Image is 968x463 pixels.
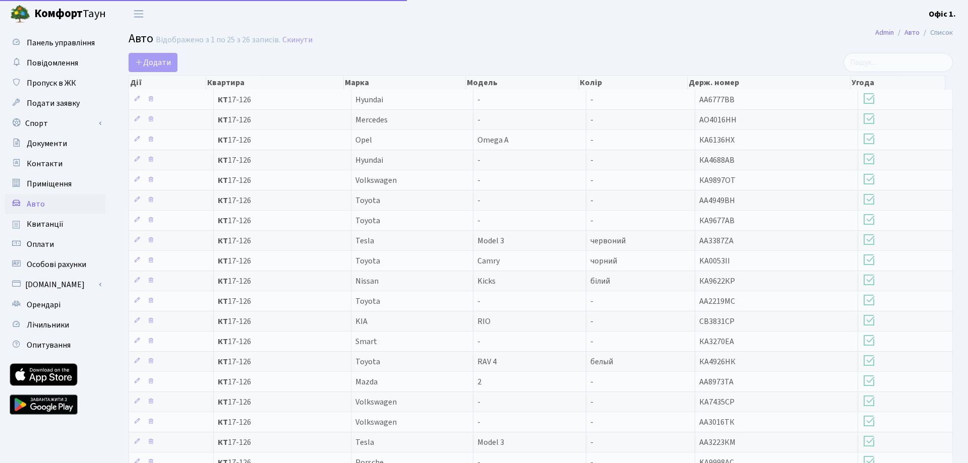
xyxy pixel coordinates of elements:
[355,114,388,125] span: Mercedes
[699,396,735,408] span: КА7435СР
[218,196,346,205] span: 17-126
[218,175,228,186] b: КТ
[218,336,228,347] b: КТ
[27,219,64,230] span: Квитанції
[477,296,480,307] span: -
[218,358,346,366] span: 17-126
[590,356,613,367] span: белый
[477,437,504,448] span: Model 3
[5,234,106,254] a: Оплати
[218,96,346,104] span: 17-126
[5,254,106,275] a: Особові рахунки
[5,275,106,295] a: [DOMAIN_NAME]
[699,94,735,105] span: АА6777ВВ
[218,356,228,367] b: КТ
[218,195,228,206] b: КТ
[27,199,45,210] span: Авто
[355,316,368,327] span: KIA
[218,176,346,184] span: 17-126
[590,215,593,226] span: -
[843,53,953,72] input: Пошук...
[466,76,579,90] th: Модель
[218,296,228,307] b: КТ
[5,174,106,194] a: Приміщення
[218,338,346,346] span: 17-126
[477,195,480,206] span: -
[929,9,956,20] b: Офіс 1.
[699,175,736,186] span: КА9897ОТ
[5,113,106,134] a: Спорт
[218,156,346,164] span: 17-126
[10,4,30,24] img: logo.png
[699,155,735,166] span: КА4688АВ
[699,296,735,307] span: АА2219МС
[477,376,481,387] span: 2
[355,396,397,408] span: Volkswagen
[206,76,343,90] th: Квартира
[5,315,106,335] a: Лічильники
[27,98,80,109] span: Подати заявку
[477,417,480,428] span: -
[875,27,894,38] a: Admin
[355,155,383,166] span: Hyundai
[355,296,380,307] span: Toyota
[851,76,945,90] th: Угода
[218,418,346,426] span: 17-126
[5,93,106,113] a: Подати заявку
[590,417,593,428] span: -
[5,33,106,53] a: Панель управління
[355,255,380,267] span: Toyota
[135,57,171,68] span: Додати
[218,217,346,225] span: 17-126
[477,316,491,327] span: RIO
[355,135,372,146] span: Opel
[129,53,177,72] a: Додати
[477,276,496,287] span: Kicks
[126,6,151,22] button: Переключити навігацію
[27,37,95,48] span: Панель управління
[477,356,497,367] span: RAV 4
[156,35,280,45] div: Відображено з 1 по 25 з 26 записів.
[590,195,593,206] span: -
[477,396,480,408] span: -
[590,376,593,387] span: -
[344,76,466,90] th: Марка
[218,235,228,246] b: КТ
[355,175,397,186] span: Volkswagen
[282,35,313,45] a: Скинути
[590,276,610,287] span: білий
[218,257,346,265] span: 17-126
[218,376,228,387] b: КТ
[590,316,593,327] span: -
[699,437,736,448] span: АА3223КМ
[699,255,730,267] span: KA0053II
[477,175,480,186] span: -
[590,135,593,146] span: -
[218,396,228,408] b: КТ
[218,398,346,406] span: 17-126
[355,376,378,387] span: Mazda
[699,376,734,387] span: АА8973ТА
[5,214,106,234] a: Квитанції
[27,138,67,149] span: Документи
[218,277,346,285] span: 17-126
[218,316,228,327] b: КТ
[355,336,377,347] span: Smart
[477,336,480,347] span: -
[590,235,626,246] span: червоний
[477,255,500,267] span: Camry
[5,134,106,154] a: Документи
[590,437,593,448] span: -
[355,276,379,287] span: Nissan
[699,336,734,347] span: КА3270ЕА
[699,235,734,246] span: AA3387ZA
[5,194,106,214] a: Авто
[355,437,374,448] span: Tesla
[218,378,346,386] span: 17-126
[218,136,346,144] span: 17-126
[218,155,228,166] b: КТ
[355,235,374,246] span: Tesla
[27,340,71,351] span: Опитування
[34,6,83,22] b: Комфорт
[218,417,228,428] b: КТ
